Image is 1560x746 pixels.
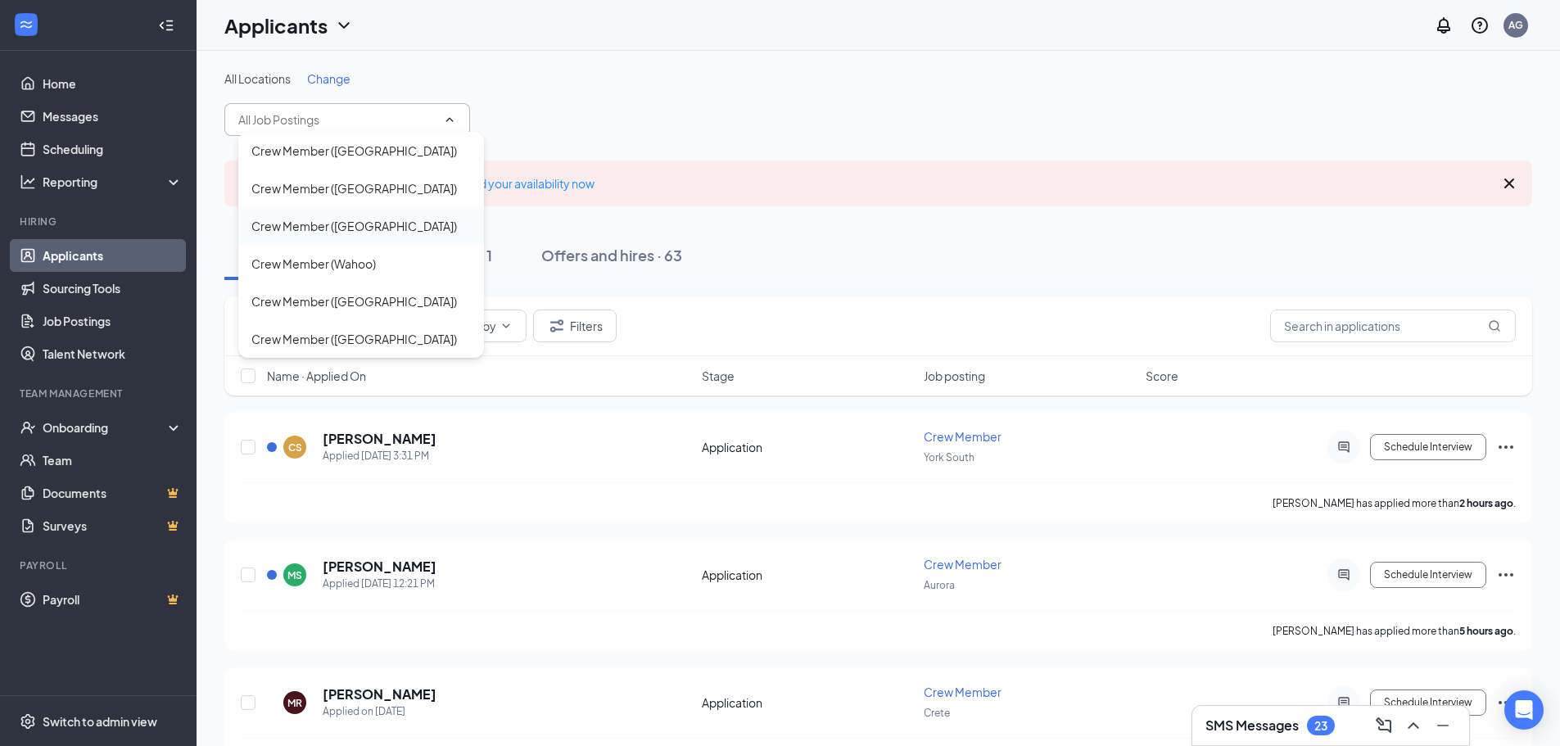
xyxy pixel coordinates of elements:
div: Reporting [43,174,183,190]
span: Crew Member [924,685,1002,699]
svg: Analysis [20,174,36,190]
div: 23 [1314,719,1327,733]
div: Applied on [DATE] [323,703,436,720]
div: Crew Member ([GEOGRAPHIC_DATA]) [251,179,457,197]
span: Crete [924,707,950,719]
input: Search in applications [1270,310,1516,342]
span: Crew Member [924,429,1002,444]
div: Switch to admin view [43,713,157,730]
p: [PERSON_NAME] has applied more than . [1273,496,1516,510]
h1: Applicants [224,11,328,39]
b: 5 hours ago [1459,625,1513,637]
svg: ActiveChat [1334,568,1354,581]
div: Application [702,439,914,455]
a: Job Postings [43,305,183,337]
div: Application [702,567,914,583]
div: AG [1508,18,1523,32]
a: Team [43,444,183,477]
b: 2 hours ago [1459,497,1513,509]
div: Team Management [20,387,179,400]
div: Crew Member ([GEOGRAPHIC_DATA]) [251,292,457,310]
svg: Ellipses [1496,437,1516,457]
a: SurveysCrown [43,509,183,542]
input: All Job Postings [238,111,436,129]
svg: ComposeMessage [1374,716,1394,735]
a: DocumentsCrown [43,477,183,509]
a: Applicants [43,239,183,272]
div: Crew Member (Wahoo) [251,255,376,273]
a: Home [43,67,183,100]
h5: [PERSON_NAME] [323,558,436,576]
button: Schedule Interview [1370,689,1486,716]
div: Open Intercom Messenger [1504,690,1544,730]
svg: Settings [20,713,36,730]
div: Payroll [20,558,179,572]
svg: ActiveChat [1334,696,1354,709]
span: Job posting [924,368,985,384]
a: Messages [43,100,183,133]
div: Applied [DATE] 12:21 PM [323,576,436,592]
svg: WorkstreamLogo [18,16,34,33]
button: Schedule Interview [1370,434,1486,460]
svg: Cross [1499,174,1519,193]
span: Crew Member [924,557,1002,572]
svg: Collapse [158,17,174,34]
div: Hiring [20,215,179,228]
h3: SMS Messages [1205,717,1299,735]
button: Minimize [1430,712,1456,739]
div: Crew Member ([GEOGRAPHIC_DATA]) [251,217,457,235]
div: Offers and hires · 63 [541,245,682,265]
span: Change [307,71,350,86]
svg: Minimize [1433,716,1453,735]
span: York South [924,451,974,463]
a: Talent Network [43,337,183,370]
div: MR [287,696,302,710]
svg: Ellipses [1496,565,1516,585]
svg: ChevronUp [443,113,456,126]
a: PayrollCrown [43,583,183,616]
div: Application [702,694,914,711]
a: Add your availability now [464,176,595,191]
svg: ChevronDown [334,16,354,35]
span: All Locations [224,71,291,86]
button: Sort byChevronDown [444,310,527,342]
button: Filter Filters [533,310,617,342]
div: Crew Member ([GEOGRAPHIC_DATA]) [251,142,457,160]
svg: MagnifyingGlass [1488,319,1501,332]
svg: QuestionInfo [1470,16,1490,35]
span: Stage [702,368,735,384]
button: ComposeMessage [1371,712,1397,739]
div: Applied [DATE] 3:31 PM [323,448,436,464]
svg: ChevronUp [1404,716,1423,735]
svg: Filter [547,316,567,336]
svg: Ellipses [1496,693,1516,712]
svg: ActiveChat [1334,441,1354,454]
svg: Notifications [1434,16,1454,35]
svg: ChevronDown [500,319,513,332]
svg: UserCheck [20,419,36,436]
button: ChevronUp [1400,712,1427,739]
button: Schedule Interview [1370,562,1486,588]
span: Aurora [924,579,955,591]
div: Crew Member ([GEOGRAPHIC_DATA]) [251,330,457,348]
div: CS [288,441,302,454]
a: Scheduling [43,133,183,165]
div: Onboarding [43,419,169,436]
div: MS [287,568,302,582]
span: Name · Applied On [267,368,366,384]
h5: [PERSON_NAME] [323,430,436,448]
p: [PERSON_NAME] has applied more than . [1273,624,1516,638]
span: Score [1146,368,1178,384]
a: Sourcing Tools [43,272,183,305]
h5: [PERSON_NAME] [323,685,436,703]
